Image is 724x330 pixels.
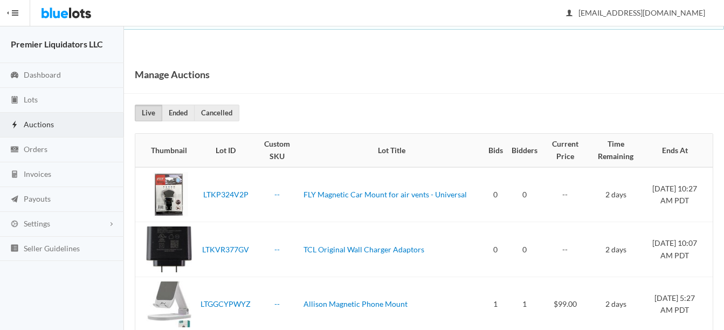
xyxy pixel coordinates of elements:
a: LTGGCYPWYZ [201,299,251,308]
ion-icon: person [564,9,575,19]
td: 0 [484,167,507,222]
span: [EMAIL_ADDRESS][DOMAIN_NAME] [567,8,705,17]
td: 2 days [588,167,643,222]
a: -- [274,299,280,308]
th: Custom SKU [255,134,299,167]
ion-icon: cog [9,219,20,230]
ion-icon: calculator [9,170,20,180]
th: Lot Title [299,134,484,167]
span: Seller Guidelines [24,244,80,253]
td: -- [542,167,588,222]
a: LTKP324V2P [203,190,249,199]
th: Current Price [542,134,588,167]
th: Ends At [643,134,713,167]
a: LTKVR377GV [202,245,249,254]
strong: Premier Liquidators LLC [11,39,103,49]
th: Time Remaining [588,134,643,167]
a: Live [135,105,162,121]
a: -- [274,190,280,199]
span: Orders [24,145,47,154]
a: Ended [162,105,195,121]
td: 0 [507,222,542,277]
th: Bids [484,134,507,167]
span: Auctions [24,120,54,129]
td: [DATE] 10:27 AM PDT [643,167,713,222]
ion-icon: clipboard [9,95,20,106]
td: 0 [484,222,507,277]
th: Thumbnail [135,134,196,167]
a: -- [274,245,280,254]
a: Cancelled [194,105,239,121]
ion-icon: flash [9,120,20,130]
td: 0 [507,167,542,222]
a: TCL Original Wall Charger Adaptors [304,245,424,254]
span: Lots [24,95,38,104]
td: -- [542,222,588,277]
ion-icon: list box [9,244,20,254]
span: Payouts [24,194,51,203]
th: Bidders [507,134,542,167]
span: Dashboard [24,70,61,79]
span: Invoices [24,169,51,178]
ion-icon: paper plane [9,195,20,205]
a: Allison Magnetic Phone Mount [304,299,408,308]
h1: Manage Auctions [135,66,210,82]
td: 2 days [588,222,643,277]
ion-icon: speedometer [9,71,20,81]
span: Settings [24,219,50,228]
td: [DATE] 10:07 AM PDT [643,222,713,277]
a: FLY Magnetic Car Mount for air vents - Universal [304,190,467,199]
th: Lot ID [196,134,255,167]
ion-icon: cash [9,145,20,155]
